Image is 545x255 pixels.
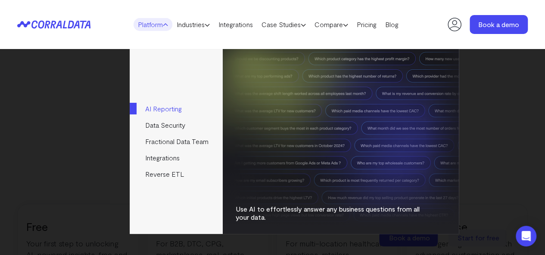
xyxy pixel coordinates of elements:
[257,18,310,31] a: Case Studies
[130,101,222,117] a: AI Reporting
[130,150,222,166] a: Integrations
[214,18,257,31] a: Integrations
[130,133,222,150] a: Fractional Data Team
[236,205,430,221] p: Use AI to effortlessly answer any business questions from all your data.
[134,18,172,31] a: Platform
[130,117,222,133] a: Data Security
[381,18,403,31] a: Blog
[172,18,214,31] a: Industries
[130,166,222,182] a: Reverse ETL
[516,226,536,246] div: Open Intercom Messenger
[352,18,381,31] a: Pricing
[310,18,352,31] a: Compare
[470,15,528,34] a: Book a demo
